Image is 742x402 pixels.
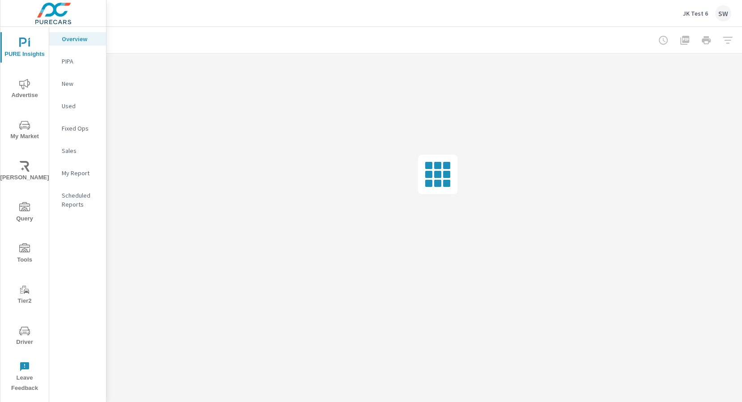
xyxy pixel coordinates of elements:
[3,202,46,224] span: Query
[3,161,46,183] span: [PERSON_NAME]
[49,189,106,211] div: Scheduled Reports
[62,124,99,133] p: Fixed Ops
[3,361,46,394] span: Leave Feedback
[49,77,106,90] div: New
[62,102,99,110] p: Used
[49,99,106,113] div: Used
[715,5,731,21] div: SW
[62,191,99,209] p: Scheduled Reports
[49,55,106,68] div: PIPA
[3,326,46,347] span: Driver
[3,79,46,101] span: Advertise
[683,9,708,17] p: JK Test 6
[3,284,46,306] span: Tier2
[49,166,106,180] div: My Report
[62,57,99,66] p: PIPA
[49,122,106,135] div: Fixed Ops
[49,32,106,46] div: Overview
[62,79,99,88] p: New
[49,144,106,157] div: Sales
[62,169,99,178] p: My Report
[62,146,99,155] p: Sales
[0,27,49,397] div: nav menu
[62,34,99,43] p: Overview
[3,120,46,142] span: My Market
[3,38,46,59] span: PURE Insights
[3,243,46,265] span: Tools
